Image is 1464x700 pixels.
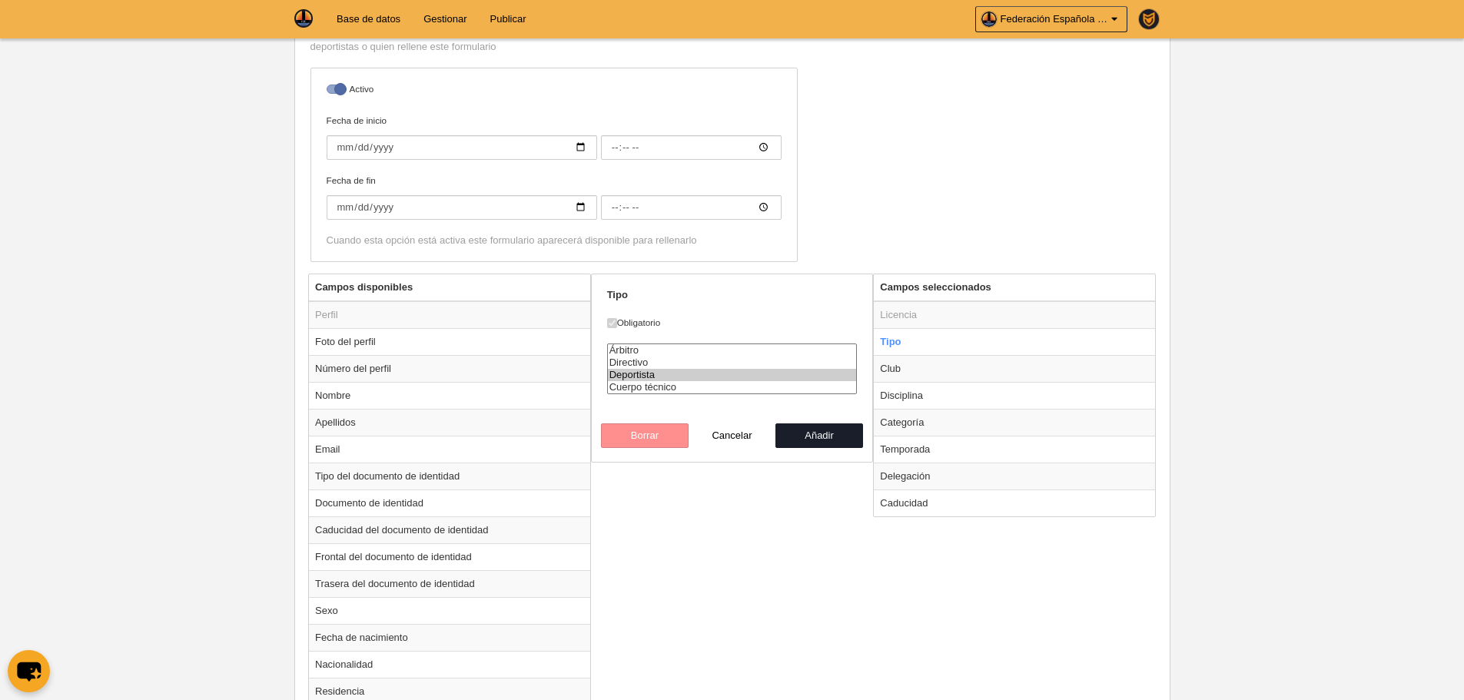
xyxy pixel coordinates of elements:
[309,328,590,355] td: Foto del perfil
[607,318,617,328] input: Obligatorio
[601,195,782,220] input: Fecha de fin
[874,489,1155,516] td: Caducidad
[874,382,1155,409] td: Disciplina
[874,463,1155,489] td: Delegación
[327,82,782,100] label: Activo
[309,516,590,543] td: Caducidad del documento de identidad
[309,624,590,651] td: Fecha de nacimiento
[874,328,1155,355] td: Tipo
[608,344,857,357] option: Árbitro
[874,355,1155,382] td: Club
[309,355,590,382] td: Número del perfil
[874,436,1155,463] td: Temporada
[327,174,782,220] label: Fecha de fin
[981,12,997,27] img: Oa6m6yIfCull.30x30.jpg
[309,409,590,436] td: Apellidos
[975,6,1127,32] a: Federación Española de Espeleologia
[874,274,1155,301] th: Campos seleccionados
[607,289,628,300] strong: Tipo
[874,409,1155,436] td: Categoría
[309,382,590,409] td: Nombre
[874,301,1155,329] td: Licencia
[775,423,863,448] button: Añadir
[1001,12,1108,27] span: Federación Española de Espeleologia
[309,301,590,329] td: Perfil
[309,597,590,624] td: Sexo
[608,357,857,369] option: Directivo
[309,543,590,570] td: Frontal del documento de identidad
[309,570,590,597] td: Trasera del documento de identidad
[327,135,597,160] input: Fecha de inicio
[1139,9,1159,29] img: PaK018JKw3ps.30x30.jpg
[294,9,313,28] img: Federación Española de Espeleologia
[327,195,597,220] input: Fecha de fin
[601,135,782,160] input: Fecha de inicio
[327,234,782,247] div: Cuando esta opción está activa este formulario aparecerá disponible para rellenarlo
[689,423,776,448] button: Cancelar
[8,650,50,692] button: chat-button
[607,316,858,330] label: Obligatorio
[309,463,590,489] td: Tipo del documento de identidad
[310,26,798,54] p: Cuando esta opción está desactivada, validarás manualmente la información introducida por clubes,...
[309,651,590,678] td: Nacionalidad
[608,381,857,393] option: Cuerpo técnico
[309,489,590,516] td: Documento de identidad
[309,436,590,463] td: Email
[327,114,782,160] label: Fecha de inicio
[309,274,590,301] th: Campos disponibles
[608,369,857,381] option: Deportista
